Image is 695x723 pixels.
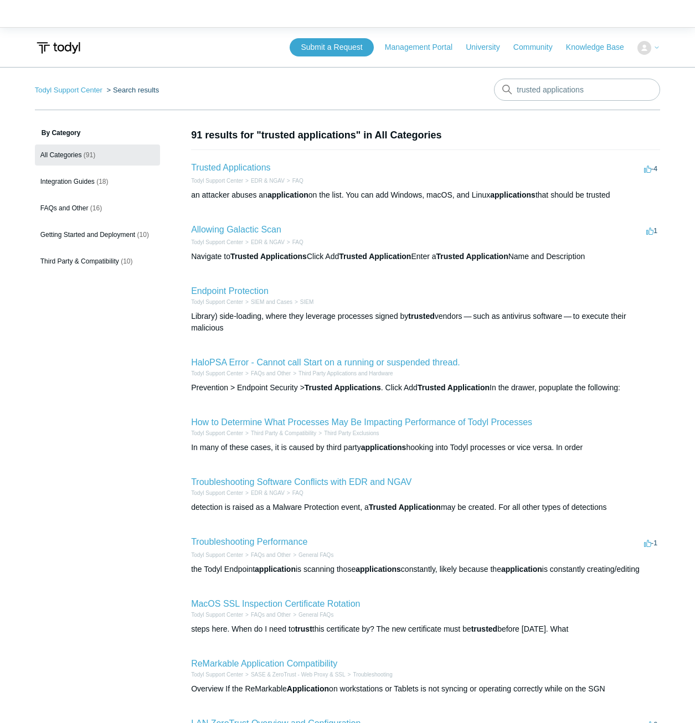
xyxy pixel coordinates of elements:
li: FAQs and Other [243,369,291,378]
li: Third Party & Compatibility [243,429,316,437]
a: How to Determine What Processes May Be Impacting Performance of Todyl Processes [191,417,532,427]
li: Todyl Support Center [191,551,243,559]
li: Troubleshooting [346,670,393,679]
li: FAQs and Other [243,611,291,619]
em: application [501,565,542,574]
a: Endpoint Protection [191,286,269,296]
a: Troubleshooting Performance [191,537,307,546]
a: HaloPSA Error - Cannot call Start on a running or suspended thread. [191,358,460,367]
em: Trusted Application [418,383,490,392]
li: Todyl Support Center [191,238,243,246]
a: Third Party & Compatibility (10) [35,251,160,272]
li: SASE & ZeroTrust - Web Proxy & SSL [243,670,345,679]
a: Todyl Support Center [191,430,243,436]
em: applications [490,190,536,199]
a: MacOS SSL Inspection Certificate Rotation [191,599,360,608]
li: SIEM [292,298,313,306]
a: SIEM and Cases [251,299,292,305]
li: Third Party Exclusions [316,429,379,437]
li: FAQ [285,489,303,497]
div: Library) side-loading, where they leverage processes signed by vendors — such as antivirus softwa... [191,311,660,334]
a: Todyl Support Center [191,612,243,618]
a: Third Party Exclusions [324,430,379,436]
em: applications [356,565,401,574]
a: Knowledge Base [566,42,635,53]
h3: By Category [35,128,160,138]
span: 1 [646,226,657,235]
li: Todyl Support Center [191,611,243,619]
a: Todyl Support Center [191,552,243,558]
a: Todyl Support Center [191,178,243,184]
div: an attacker abuses an on the list. You can add Windows, macOS, and Linux that should be trusted [191,189,660,201]
em: Trusted Applications [230,252,307,261]
a: FAQs and Other [251,612,291,618]
a: All Categories (91) [35,144,160,166]
a: FAQs and Other [251,552,291,558]
li: Todyl Support Center [191,369,243,378]
a: Third Party Applications and Hardware [298,370,393,376]
a: EDR & NGAV [251,490,285,496]
li: FAQs and Other [243,551,291,559]
span: (18) [96,178,108,185]
a: Todyl Support Center [191,370,243,376]
a: Management Portal [385,42,464,53]
div: Prevention > Endpoint Security > . Click Add In the drawer, popuplate the following: [191,382,660,394]
span: Integration Guides [40,178,95,185]
h1: 91 results for "trusted applications" in All Categories [191,128,660,143]
a: General FAQs [298,612,333,618]
a: Getting Started and Deployment (10) [35,224,160,245]
a: EDR & NGAV [251,239,285,245]
a: Todyl Support Center [191,239,243,245]
li: EDR & NGAV [243,238,285,246]
em: Trusted Applications [305,383,381,392]
em: application [255,565,296,574]
li: Todyl Support Center [191,670,243,679]
em: trust [295,624,312,633]
div: In many of these cases, it is caused by third party hooking into Todyl processes or vice versa. I... [191,442,660,453]
div: steps here. When do I need to this certificate by? The new certificate must be before [DATE]. What [191,623,660,635]
em: trusted [471,624,497,633]
li: EDR & NGAV [243,177,285,185]
em: trusted [408,312,434,321]
a: SASE & ZeroTrust - Web Proxy & SSL [251,672,346,678]
a: University [466,42,511,53]
em: applications [361,443,406,452]
a: Troubleshooting Software Conflicts with EDR and NGAV [191,477,411,487]
li: Todyl Support Center [191,177,243,185]
em: Trusted Application [436,252,508,261]
span: -4 [644,164,658,173]
a: ReMarkable Application Compatibility [191,659,337,668]
span: (91) [84,151,95,159]
input: Search [494,79,660,101]
li: Search results [105,86,159,94]
li: Todyl Support Center [191,298,243,306]
li: General FAQs [291,611,333,619]
li: FAQ [285,177,303,185]
a: FAQs and Other [251,370,291,376]
span: Third Party & Compatibility [40,257,119,265]
div: Overview If the ReMarkable on workstations or Tablets is not syncing or operating correctly while... [191,683,660,695]
li: General FAQs [291,551,333,559]
em: Trusted Application [369,503,441,512]
li: Todyl Support Center [191,429,243,437]
div: detection is raised as a Malware Protection event, a may be created. For all other types of detec... [191,502,660,513]
a: Todyl Support Center [191,672,243,678]
a: Community [513,42,564,53]
span: (16) [90,204,102,212]
li: SIEM and Cases [243,298,292,306]
a: Todyl Support Center [191,490,243,496]
li: FAQ [285,238,303,246]
a: Submit a Request [290,38,373,56]
a: SIEM [300,299,313,305]
a: EDR & NGAV [251,178,285,184]
li: EDR & NGAV [243,489,285,497]
em: application [267,190,308,199]
em: Application [287,684,329,693]
span: (10) [137,231,149,239]
a: Troubleshooting [353,672,392,678]
a: Trusted Applications [191,163,270,172]
a: General FAQs [298,552,333,558]
a: Allowing Galactic Scan [191,225,281,234]
a: Todyl Support Center [35,86,102,94]
a: Integration Guides (18) [35,171,160,192]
